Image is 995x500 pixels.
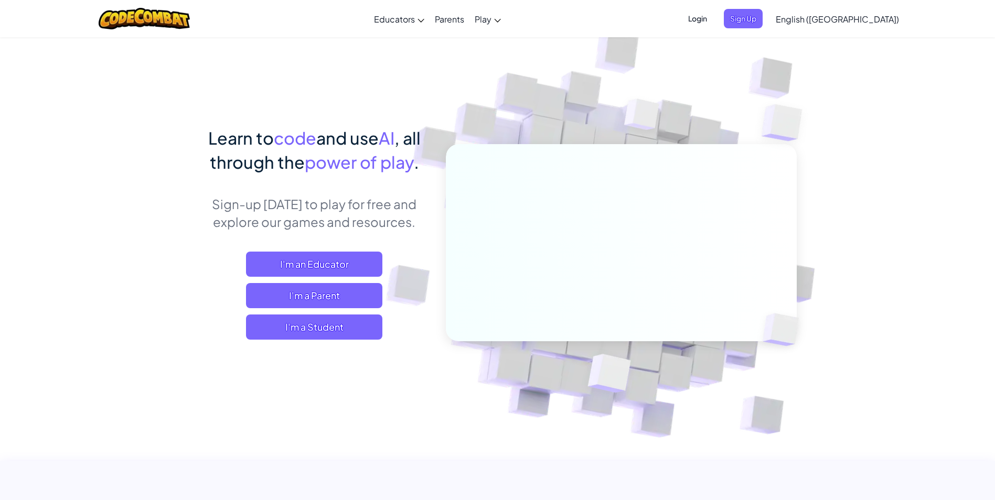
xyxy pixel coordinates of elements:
[99,8,190,29] img: CodeCombat logo
[379,127,394,148] span: AI
[246,314,382,340] button: I'm a Student
[741,79,831,167] img: Overlap cubes
[316,127,379,148] span: and use
[776,14,899,25] span: English ([GEOGRAPHIC_DATA])
[430,5,469,33] a: Parents
[374,14,415,25] span: Educators
[469,5,506,33] a: Play
[562,332,656,419] img: Overlap cubes
[246,283,382,308] a: I'm a Parent
[724,9,763,28] button: Sign Up
[369,5,430,33] a: Educators
[771,5,904,33] a: English ([GEOGRAPHIC_DATA])
[745,291,823,368] img: Overlap cubes
[305,151,414,172] span: power of play
[682,9,713,28] button: Login
[475,14,491,25] span: Play
[604,78,680,156] img: Overlap cubes
[414,151,419,172] span: .
[208,127,274,148] span: Learn to
[246,252,382,277] a: I'm an Educator
[199,195,430,231] p: Sign-up [DATE] to play for free and explore our games and resources.
[274,127,316,148] span: code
